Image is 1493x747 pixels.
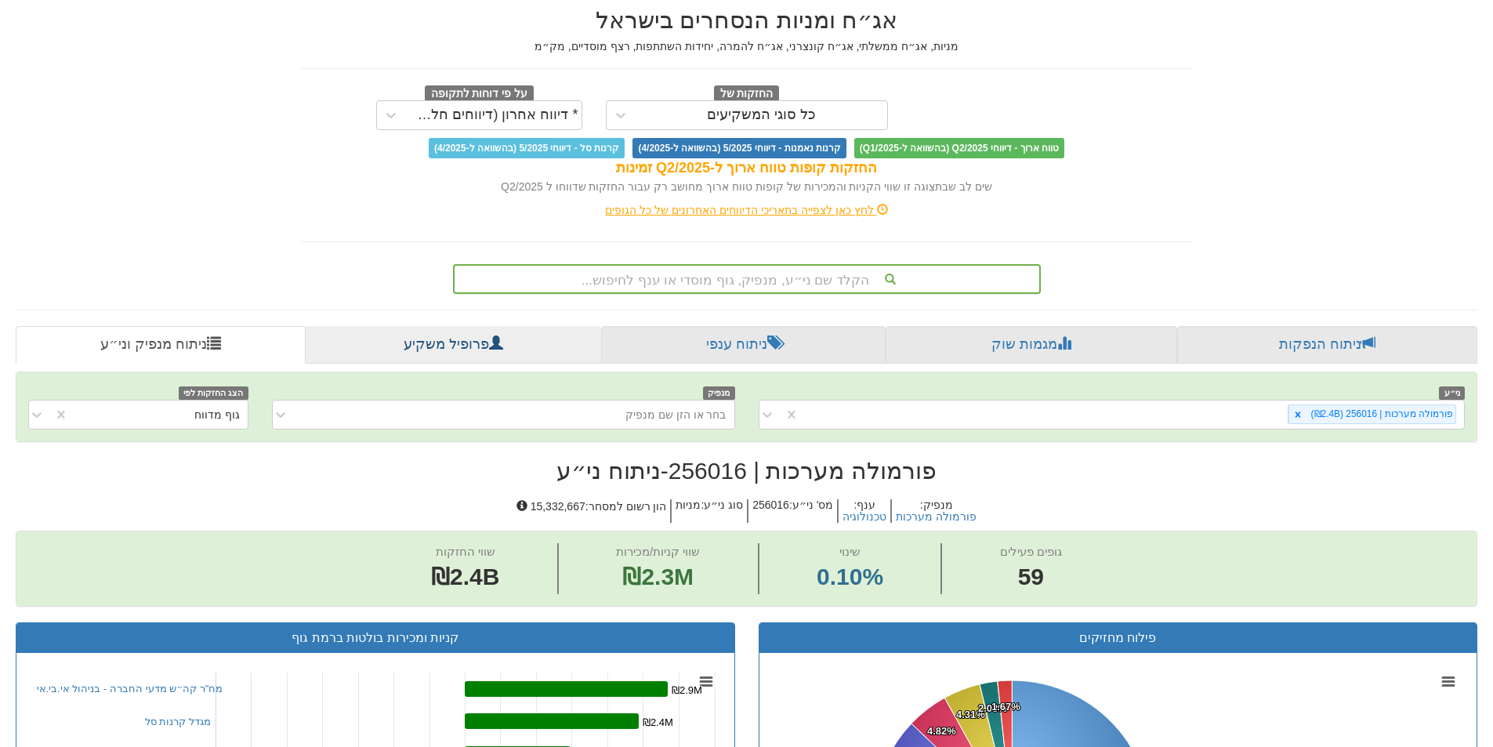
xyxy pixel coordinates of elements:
[300,179,1194,194] div: שים לב שבתצוגה זו שווי הקניות והמכירות של קופות טווח ארוך מחושב רק עבור החזקות שדווחו ל Q2/2025
[1439,386,1465,400] span: ני״ע
[707,107,816,123] div: כל סוגי המשקיעים
[643,716,673,728] tspan: ₪2.4M
[601,326,886,364] a: ניתוח ענפי
[896,511,977,523] button: פורמולה מערכות
[145,716,211,727] a: מגדל קרנות סל
[854,138,1064,158] span: טווח ארוך - דיווחי Q2/2025 (בהשוואה ל-Q1/2025)
[978,702,1007,714] tspan: 2.08%
[455,266,1039,292] div: הקלד שם ני״ע, מנפיק, גוף מוסדי או ענף לחיפוש...
[670,499,747,524] h5: סוג ני״ע : מניות
[616,545,700,558] span: שווי קניות/מכירות
[771,631,1466,645] h3: פילוח מחזיקים
[1000,560,1062,594] span: 59
[843,511,886,523] button: טכנולוגיה
[16,326,306,364] a: ניתוח מנפיק וני״ע
[886,326,1176,364] a: מגמות שוק
[625,407,727,422] div: בחר או הזן שם מנפיק
[703,386,735,400] span: מנפיק
[429,138,625,158] span: קרנות סל - דיווחי 5/2025 (בהשוואה ל-4/2025)
[28,631,723,645] h3: קניות ומכירות בולטות ברמת גוף
[714,85,780,103] span: החזקות של
[747,499,837,524] h5: מס' ני״ע : 256016
[300,158,1194,179] div: החזקות קופות טווח ארוך ל-Q2/2025 זמינות
[991,701,1020,713] tspan: 1.67%
[194,407,240,422] div: גוף מדווח
[632,138,846,158] span: קרנות נאמנות - דיווחי 5/2025 (בהשוואה ל-4/2025)
[16,458,1477,484] h2: פורמולה מערכות | 256016 - ניתוח ני״ע
[672,684,702,696] tspan: ₪2.9M
[927,725,956,737] tspan: 4.82%
[890,499,980,524] h5: מנפיק :
[436,545,495,558] span: שווי החזקות
[425,85,534,103] span: על פי דוחות לתקופה
[37,683,223,694] a: מח"ר קה״ש מדעי החברה - בניהול אי.בי.אי
[622,564,694,589] span: ₪2.3M
[409,107,578,123] div: * דיווח אחרון (דיווחים חלקיים)
[1306,405,1455,423] div: פורמולה מערכות | 256016 (₪2.4B)
[1000,545,1062,558] span: גופים פעילים
[431,564,499,589] span: ₪2.4B
[306,326,600,364] a: פרופיל משקיע
[288,202,1205,218] div: לחץ כאן לצפייה בתאריכי הדיווחים האחרונים של כל הגופים
[1177,326,1477,364] a: ניתוח הנפקות
[837,499,890,524] h5: ענף :
[817,560,883,594] span: 0.10%
[179,386,248,400] span: הצג החזקות לפי
[956,709,985,720] tspan: 4.31%
[300,41,1194,53] h5: מניות, אג״ח ממשלתי, אג״ח קונצרני, אג״ח להמרה, יחידות השתתפות, רצף מוסדיים, מק״מ
[513,499,671,524] h5: הון רשום למסחר : 15,332,667
[839,545,861,558] span: שינוי
[300,7,1194,33] h2: אג״ח ומניות הנסחרים בישראל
